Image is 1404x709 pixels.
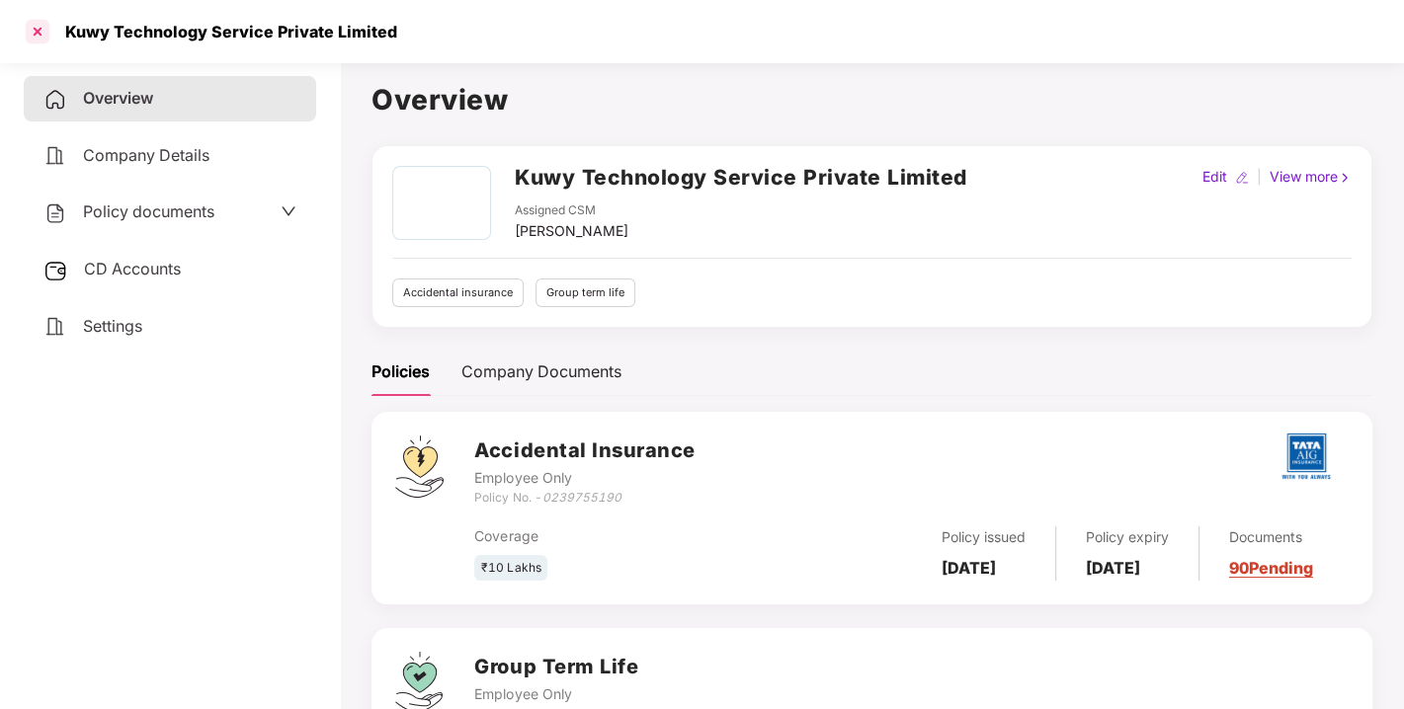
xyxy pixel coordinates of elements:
[1235,171,1249,185] img: editIcon
[1229,558,1313,578] a: 90 Pending
[372,359,430,384] div: Policies
[1272,422,1341,491] img: tatag.png
[392,278,524,307] div: Accidental insurance
[474,555,547,582] div: ₹10 Lakhs
[1253,166,1266,188] div: |
[43,259,68,282] img: svg+xml;base64,PHN2ZyB3aWR0aD0iMjUiIGhlaWdodD0iMjQiIHZpZXdCb3g9IjAgMCAyNSAyNCIgZmlsbD0ibm9uZSIgeG...
[942,526,1026,548] div: Policy issued
[515,161,967,194] h2: Kuwy Technology Service Private Limited
[1338,171,1352,185] img: rightIcon
[1266,166,1356,188] div: View more
[84,259,181,278] span: CD Accounts
[1086,558,1140,578] b: [DATE]
[1229,526,1313,548] div: Documents
[1086,526,1169,548] div: Policy expiry
[43,144,67,168] img: svg+xml;base64,PHN2ZyB4bWxucz0iaHR0cDovL3d3dy53My5vcmcvMjAwMC9zdmciIHdpZHRoPSIyNCIgaGVpZ2h0PSIyNC...
[53,22,397,41] div: Kuwy Technology Service Private Limited
[536,278,635,307] div: Group term life
[515,201,628,220] div: Assigned CSM
[474,683,638,705] div: Employee Only
[942,558,996,578] b: [DATE]
[83,145,209,165] span: Company Details
[83,88,153,108] span: Overview
[83,316,142,336] span: Settings
[515,220,628,242] div: [PERSON_NAME]
[474,435,695,466] h3: Accidental Insurance
[43,315,67,339] img: svg+xml;base64,PHN2ZyB4bWxucz0iaHR0cDovL3d3dy53My5vcmcvMjAwMC9zdmciIHdpZHRoPSIyNCIgaGVpZ2h0PSIyNC...
[541,490,620,505] i: 0239755190
[43,88,67,112] img: svg+xml;base64,PHN2ZyB4bWxucz0iaHR0cDovL3d3dy53My5vcmcvMjAwMC9zdmciIHdpZHRoPSIyNCIgaGVpZ2h0PSIyNC...
[461,359,621,384] div: Company Documents
[474,525,766,547] div: Coverage
[372,78,1372,121] h1: Overview
[1198,166,1231,188] div: Edit
[43,201,67,225] img: svg+xml;base64,PHN2ZyB4bWxucz0iaHR0cDovL3d3dy53My5vcmcvMjAwMC9zdmciIHdpZHRoPSIyNCIgaGVpZ2h0PSIyNC...
[474,467,695,489] div: Employee Only
[474,652,638,682] h3: Group Term Life
[395,435,444,498] img: svg+xml;base64,PHN2ZyB4bWxucz0iaHR0cDovL3d3dy53My5vcmcvMjAwMC9zdmciIHdpZHRoPSI0OS4zMjEiIGhlaWdodD...
[83,201,214,221] span: Policy documents
[281,203,296,219] span: down
[474,489,695,508] div: Policy No. -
